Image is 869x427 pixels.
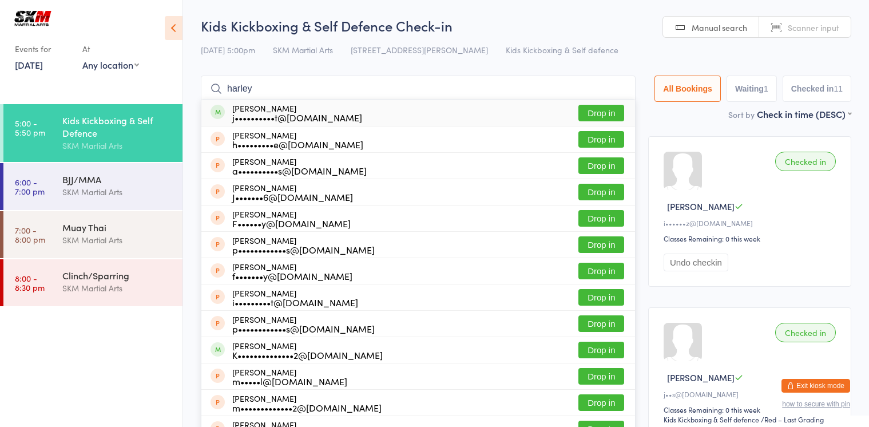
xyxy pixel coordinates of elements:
button: Exit kiosk mode [781,379,850,393]
div: Kids Kickboxing & Self Defence [62,114,173,139]
div: [PERSON_NAME] [232,367,347,386]
span: [PERSON_NAME] [667,371,735,383]
div: Clinch/Sparring [62,269,173,282]
h2: Kids Kickboxing & Self Defence Check-in [201,16,851,35]
div: K••••••••••••••2@[DOMAIN_NAME] [232,350,383,359]
div: Events for [15,39,71,58]
div: 1 [764,84,768,93]
div: J•••••••6@[DOMAIN_NAME] [232,192,353,201]
div: 11 [834,84,843,93]
div: Check in time (DESC) [757,108,851,120]
button: how to secure with pin [782,400,850,408]
div: [PERSON_NAME] [232,104,362,122]
a: 6:00 -7:00 pmBJJ/MMASKM Martial Arts [3,163,182,210]
time: 8:00 - 8:30 pm [15,274,45,292]
div: BJJ/MMA [62,173,173,185]
div: Classes Remaining: 0 this week [664,234,839,243]
div: Classes Remaining: 0 this week [664,405,839,414]
div: p••••••••••••s@[DOMAIN_NAME] [232,324,375,333]
div: a••••••••••s@[DOMAIN_NAME] [232,166,367,175]
div: m•••••l@[DOMAIN_NAME] [232,377,347,386]
input: Search [201,76,636,102]
span: Manual search [692,22,747,33]
div: [PERSON_NAME] [232,288,358,307]
div: SKM Martial Arts [62,185,173,199]
span: Scanner input [788,22,839,33]
div: f•••••••y@[DOMAIN_NAME] [232,271,352,280]
span: SKM Martial Arts [273,44,333,56]
img: SKM Martial Arts [11,9,54,28]
span: Kids Kickboxing & Self defence [506,44,618,56]
div: [PERSON_NAME] [232,131,363,149]
div: [PERSON_NAME] [232,315,375,333]
button: Drop in [578,105,624,121]
div: j••s@[DOMAIN_NAME] [664,389,839,399]
button: All Bookings [654,76,721,102]
div: Checked in [775,152,836,171]
div: SKM Martial Arts [62,234,173,247]
a: 7:00 -8:00 pmMuay ThaiSKM Martial Arts [3,211,182,258]
div: Checked in [775,323,836,342]
div: m•••••••••••••2@[DOMAIN_NAME] [232,403,382,412]
time: 5:00 - 5:50 pm [15,118,45,137]
div: F••••••y@[DOMAIN_NAME] [232,219,351,228]
div: i•••••••••t@[DOMAIN_NAME] [232,298,358,307]
div: At [82,39,139,58]
div: [PERSON_NAME] [232,236,375,254]
button: Undo checkin [664,254,728,271]
div: Any location [82,58,139,71]
label: Sort by [728,109,755,120]
div: p••••••••••••s@[DOMAIN_NAME] [232,245,375,254]
button: Drop in [578,289,624,306]
button: Drop in [578,131,624,148]
time: 7:00 - 8:00 pm [15,226,45,244]
span: [PERSON_NAME] [667,200,735,212]
button: Drop in [578,157,624,174]
a: 8:00 -8:30 pmClinch/SparringSKM Martial Arts [3,259,182,306]
div: Muay Thai [62,221,173,234]
button: Checked in11 [783,76,851,102]
div: [PERSON_NAME] [232,341,383,359]
div: SKM Martial Arts [62,282,173,295]
a: 5:00 -5:50 pmKids Kickboxing & Self DefenceSKM Martial Arts [3,104,182,162]
button: Drop in [578,236,624,253]
button: Drop in [578,184,624,200]
button: Drop in [578,394,624,411]
div: SKM Martial Arts [62,139,173,152]
time: 6:00 - 7:00 pm [15,177,45,196]
button: Drop in [578,263,624,279]
div: [PERSON_NAME] [232,157,367,175]
span: [STREET_ADDRESS][PERSON_NAME] [351,44,488,56]
button: Waiting1 [727,76,777,102]
div: [PERSON_NAME] [232,394,382,412]
div: [PERSON_NAME] [232,209,351,228]
div: [PERSON_NAME] [232,183,353,201]
button: Drop in [578,342,624,358]
span: [DATE] 5:00pm [201,44,255,56]
div: [PERSON_NAME] [232,262,352,280]
button: Drop in [578,210,624,227]
button: Drop in [578,368,624,385]
div: j••••••••••t@[DOMAIN_NAME] [232,113,362,122]
a: [DATE] [15,58,43,71]
div: i••••••z@[DOMAIN_NAME] [664,218,839,228]
button: Drop in [578,315,624,332]
div: Kids Kickboxing & Self defence [664,414,759,424]
div: h•••••••••e@[DOMAIN_NAME] [232,140,363,149]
